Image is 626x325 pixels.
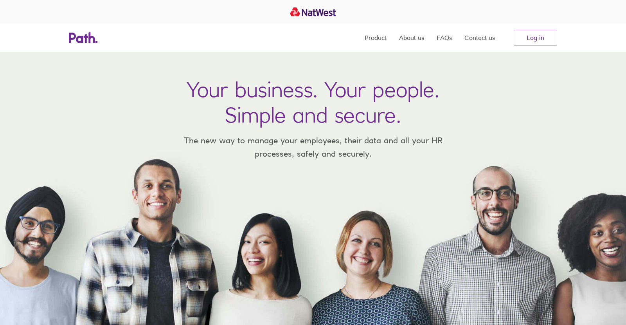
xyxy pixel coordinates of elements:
[399,23,424,52] a: About us
[172,134,454,160] p: The new way to manage your employees, their data and all your HR processes, safely and securely.
[437,23,452,52] a: FAQs
[365,23,387,52] a: Product
[187,77,439,128] h1: Your business. Your people. Simple and secure.
[464,23,495,52] a: Contact us
[514,30,557,45] a: Log in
